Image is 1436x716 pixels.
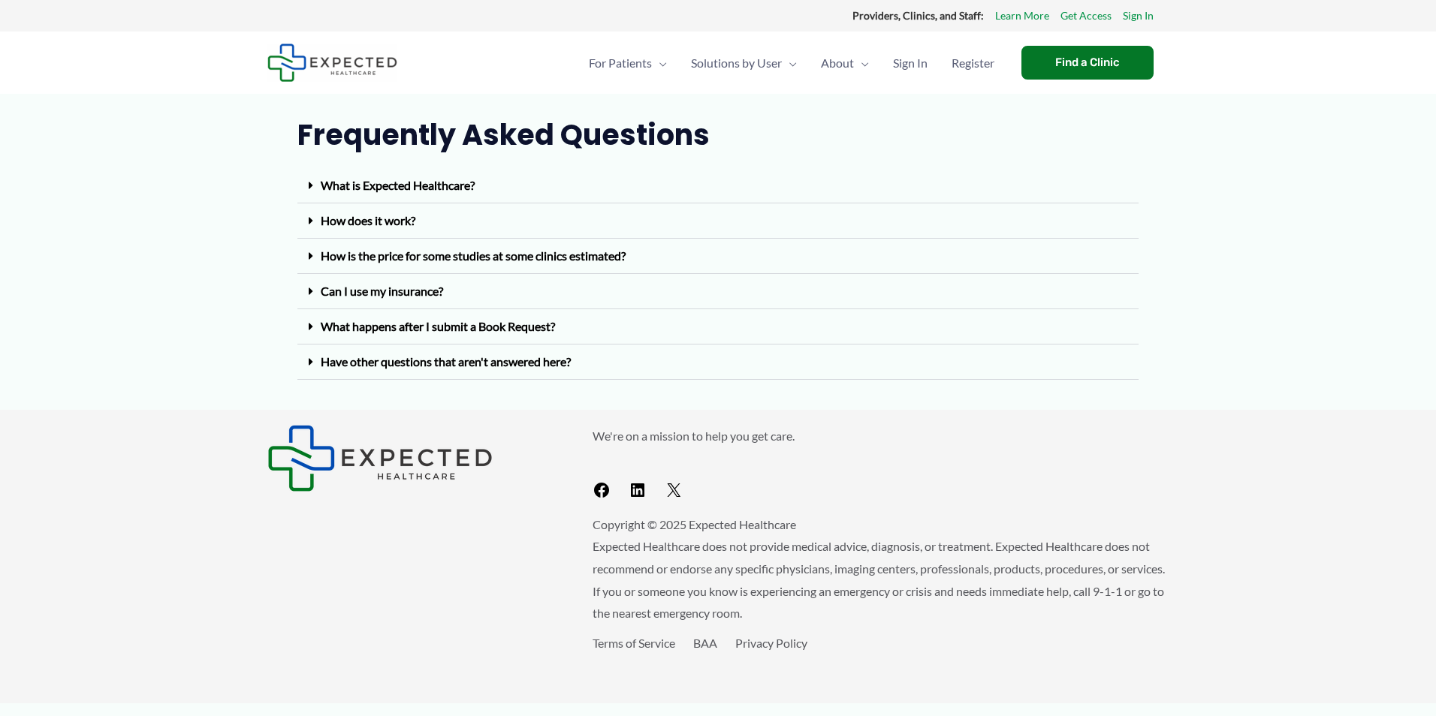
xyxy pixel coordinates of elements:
span: Copyright © 2025 Expected Healthcare [593,517,796,531]
a: How does it work? [321,213,415,227]
a: Can I use my insurance? [321,284,443,298]
a: Register [940,37,1006,89]
a: For PatientsMenu Toggle [577,37,679,89]
nav: Primary Site Navigation [577,37,1006,89]
a: BAA [693,636,717,650]
img: Expected Healthcare Logo - side, dark font, small [267,44,397,82]
strong: Providers, Clinics, and Staff: [852,9,984,22]
a: Terms of Service [593,636,675,650]
span: Menu Toggle [652,37,667,89]
span: Expected Healthcare does not provide medical advice, diagnosis, or treatment. Expected Healthcare... [593,539,1165,620]
a: Solutions by UserMenu Toggle [679,37,809,89]
img: Expected Healthcare Logo - side, dark font, small [267,425,493,492]
p: We're on a mission to help you get care. [593,425,1169,447]
a: How is the price for some studies at some clinics estimated? [321,248,626,263]
a: Learn More [995,6,1049,26]
a: What happens after I submit a Book Request? [321,319,555,333]
span: Register [952,37,994,89]
a: Have other questions that aren't answered here? [321,354,571,369]
aside: Footer Widget 2 [593,425,1169,505]
span: Sign In [893,37,928,89]
div: Have other questions that aren't answered here? [297,344,1139,380]
h2: Frequently Asked Questions [297,116,1139,153]
a: AboutMenu Toggle [809,37,881,89]
a: Find a Clinic [1021,46,1154,80]
div: What is Expected Healthcare? [297,168,1139,203]
span: About [821,37,854,89]
aside: Footer Widget 3 [593,632,1169,688]
span: Menu Toggle [854,37,869,89]
a: What is Expected Healthcare? [321,178,475,192]
div: How does it work? [297,203,1139,239]
span: Menu Toggle [782,37,797,89]
a: Privacy Policy [735,636,807,650]
a: Get Access [1060,6,1112,26]
div: How is the price for some studies at some clinics estimated? [297,239,1139,274]
div: Can I use my insurance? [297,274,1139,309]
aside: Footer Widget 1 [267,425,555,492]
span: Solutions by User [691,37,782,89]
div: What happens after I submit a Book Request? [297,309,1139,344]
span: For Patients [589,37,652,89]
a: Sign In [1123,6,1154,26]
a: Sign In [881,37,940,89]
